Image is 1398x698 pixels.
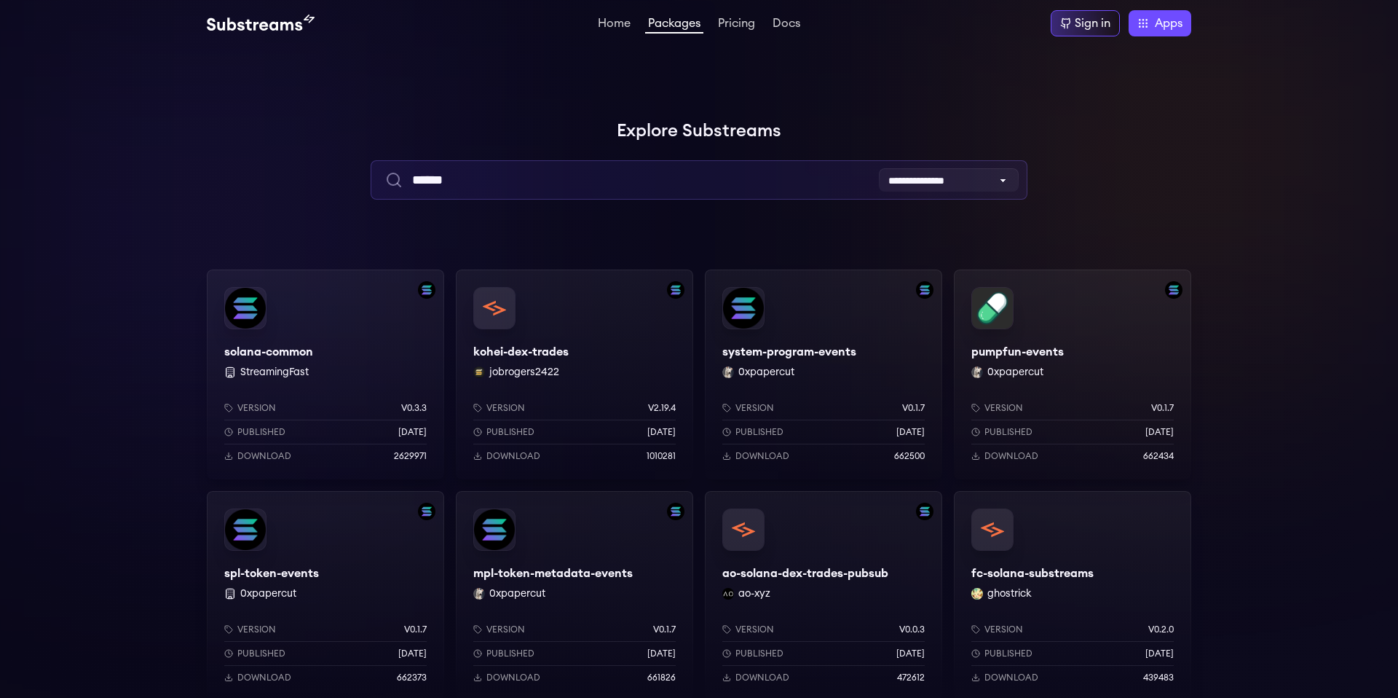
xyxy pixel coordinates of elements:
[647,450,676,462] p: 1010281
[207,15,315,32] img: Substream's logo
[897,672,925,683] p: 472612
[486,672,540,683] p: Download
[237,450,291,462] p: Download
[404,624,427,635] p: v0.1.7
[1165,281,1182,299] img: Filter by solana network
[667,281,684,299] img: Filter by solana network
[735,450,789,462] p: Download
[1075,15,1110,32] div: Sign in
[1051,10,1120,36] a: Sign in
[237,402,276,414] p: Version
[653,624,676,635] p: v0.1.7
[735,402,774,414] p: Version
[237,426,285,438] p: Published
[738,365,794,380] button: 0xpapercut
[987,587,1032,601] button: ghostrick
[489,587,545,601] button: 0xpapercut
[207,270,444,479] a: Filter by solana networksolana-commonsolana-common StreamingFastVersionv0.3.3Published[DATE]Downl...
[984,672,1038,683] p: Download
[984,450,1038,462] p: Download
[1143,450,1174,462] p: 662434
[456,270,693,479] a: Filter by solana networkkohei-dex-tradeskohei-dex-tradesjobrogers2422 jobrogers2422Versionv2.19.4...
[645,17,703,34] a: Packages
[1145,426,1174,438] p: [DATE]
[715,17,758,32] a: Pricing
[398,426,427,438] p: [DATE]
[486,426,534,438] p: Published
[595,17,633,32] a: Home
[240,587,296,601] button: 0xpapercut
[916,281,933,299] img: Filter by solana network
[398,648,427,659] p: [DATE]
[648,402,676,414] p: v2.19.4
[1143,672,1174,683] p: 439483
[486,648,534,659] p: Published
[647,648,676,659] p: [DATE]
[735,426,783,438] p: Published
[237,624,276,635] p: Version
[489,365,559,380] button: jobrogers2422
[418,503,435,520] img: Filter by solana network
[418,281,435,299] img: Filter by solana network
[896,648,925,659] p: [DATE]
[954,270,1191,479] a: Filter by solana networkpumpfun-eventspumpfun-events0xpapercut 0xpapercutVersionv0.1.7Published[D...
[1145,648,1174,659] p: [DATE]
[647,426,676,438] p: [DATE]
[237,672,291,683] p: Download
[486,450,540,462] p: Download
[984,402,1023,414] p: Version
[401,402,427,414] p: v0.3.3
[984,648,1032,659] p: Published
[1148,624,1174,635] p: v0.2.0
[735,672,789,683] p: Download
[486,402,525,414] p: Version
[705,270,942,479] a: Filter by solana networksystem-program-eventssystem-program-events0xpapercut 0xpapercutVersionv0....
[207,117,1191,146] h1: Explore Substreams
[738,587,770,601] button: ao-xyz
[397,672,427,683] p: 662373
[984,624,1023,635] p: Version
[894,450,925,462] p: 662500
[486,624,525,635] p: Version
[896,426,925,438] p: [DATE]
[667,503,684,520] img: Filter by solana network
[735,624,774,635] p: Version
[1155,15,1182,32] span: Apps
[240,365,309,380] button: StreamingFast
[647,672,676,683] p: 661826
[984,426,1032,438] p: Published
[1151,402,1174,414] p: v0.1.7
[987,365,1043,380] button: 0xpapercut
[770,17,803,32] a: Docs
[735,648,783,659] p: Published
[916,503,933,520] img: Filter by solana network
[902,402,925,414] p: v0.1.7
[394,450,427,462] p: 2629971
[237,648,285,659] p: Published
[899,624,925,635] p: v0.0.3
